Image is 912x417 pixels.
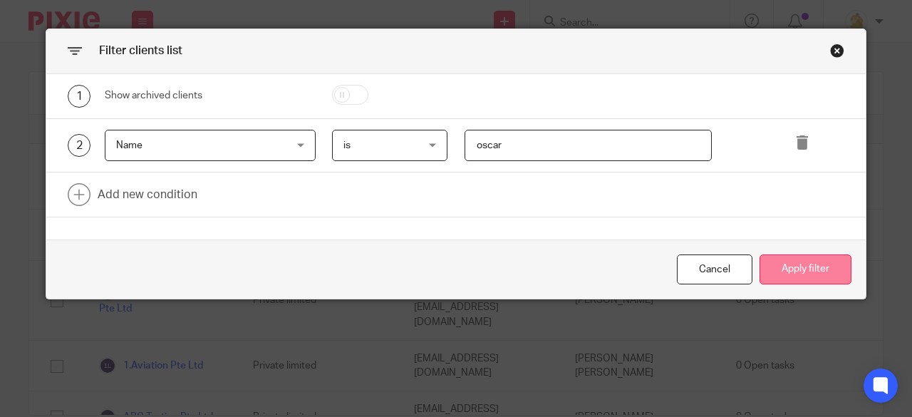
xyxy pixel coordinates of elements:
[677,254,752,285] div: Close this dialog window
[68,85,90,108] div: 1
[343,140,351,150] span: is
[760,254,851,285] button: Apply filter
[465,130,712,162] input: text
[105,88,316,103] div: Show archived clients
[68,134,90,157] div: 2
[116,140,142,150] span: Name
